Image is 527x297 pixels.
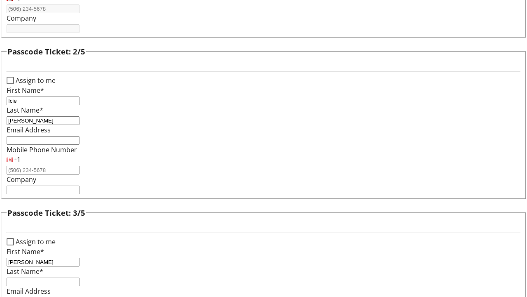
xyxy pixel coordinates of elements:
input: (506) 234-5678 [7,5,79,13]
label: First Name* [7,86,44,95]
label: Assign to me [14,75,56,85]
label: Assign to me [14,237,56,247]
h3: Passcode Ticket: 2/5 [7,46,85,57]
label: Company [7,14,36,23]
label: Mobile Phone Number [7,145,77,154]
input: (506) 234-5678 [7,166,79,174]
label: Email Address [7,125,51,134]
label: Email Address [7,287,51,296]
label: Last Name* [7,106,43,115]
label: Company [7,175,36,184]
label: Last Name* [7,267,43,276]
label: First Name* [7,247,44,256]
h3: Passcode Ticket: 3/5 [7,207,85,219]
